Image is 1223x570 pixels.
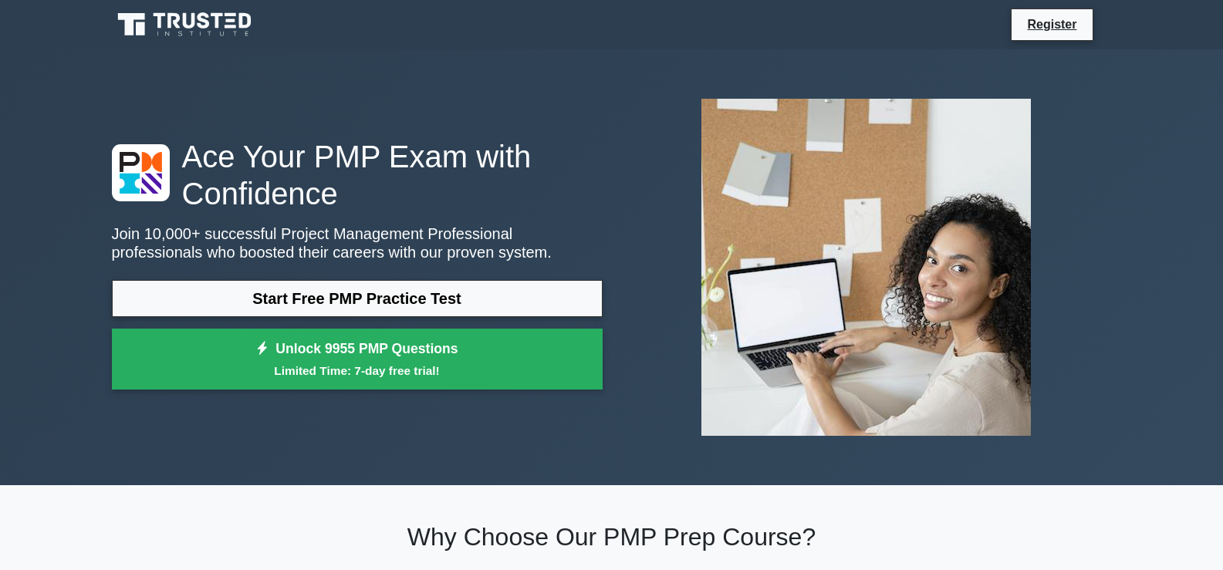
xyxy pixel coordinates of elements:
[1018,15,1086,34] a: Register
[112,224,603,261] p: Join 10,000+ successful Project Management Professional professionals who boosted their careers w...
[131,362,583,379] small: Limited Time: 7-day free trial!
[112,280,603,317] a: Start Free PMP Practice Test
[112,329,603,390] a: Unlock 9955 PMP QuestionsLimited Time: 7-day free trial!
[112,138,603,212] h1: Ace Your PMP Exam with Confidence
[112,522,1112,551] h2: Why Choose Our PMP Prep Course?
